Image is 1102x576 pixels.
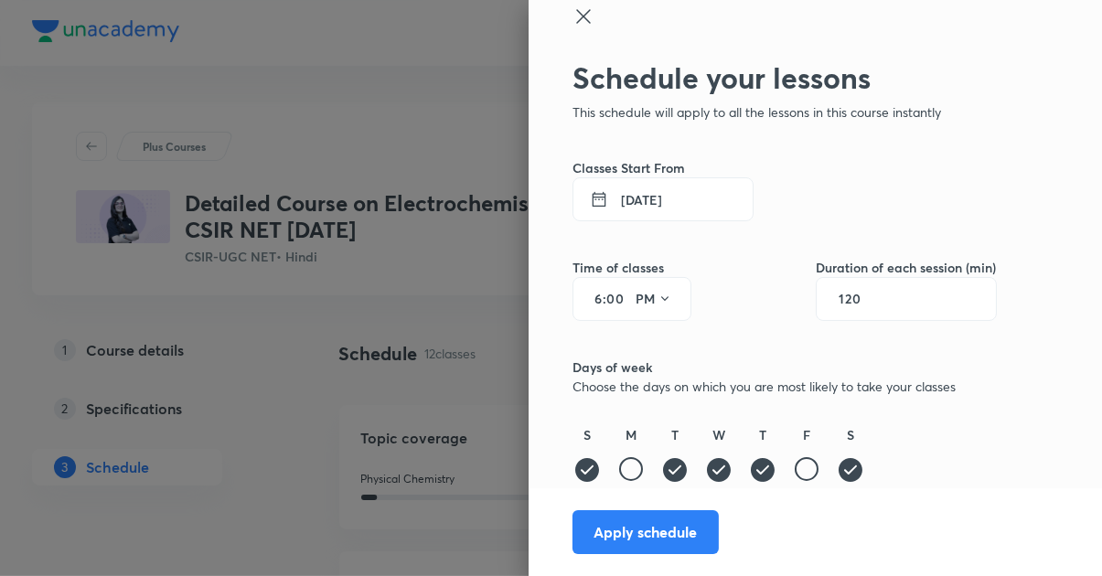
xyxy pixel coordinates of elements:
[671,425,679,444] h6: T
[816,258,997,277] h6: Duration of each session (min)
[572,177,754,221] button: [DATE]
[803,425,810,444] h6: F
[847,425,854,444] h6: S
[572,102,997,122] p: This schedule will apply to all the lessons in this course instantly
[572,510,719,554] button: Apply schedule
[712,425,725,444] h6: W
[572,377,997,396] p: Choose the days on which you are most likely to take your classes
[572,277,691,321] div: :
[626,425,637,444] h6: M
[572,258,691,277] h6: Time of classes
[583,425,591,444] h6: S
[759,425,766,444] h6: T
[572,357,997,377] h6: Days of week
[572,60,997,95] h2: Schedule your lessons
[628,284,679,314] button: PM
[572,158,997,177] h6: Classes Start From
